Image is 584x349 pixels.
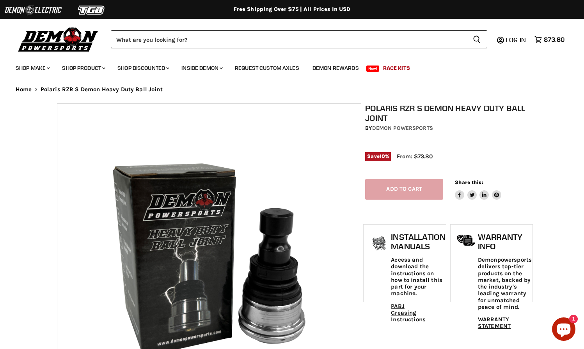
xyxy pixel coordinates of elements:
[372,125,433,131] a: Demon Powersports
[478,316,511,330] a: WARRANTY STATEMENT
[365,103,531,123] h1: Polaris RZR S Demon Heavy Duty Ball Joint
[16,25,101,53] img: Demon Powersports
[391,257,445,297] p: Access and download the instructions on how to install this part for your machine.
[391,232,445,251] h1: Installation Manuals
[111,30,487,48] form: Product
[365,152,391,161] span: Save %
[380,153,385,159] span: 10
[56,60,110,76] a: Shop Product
[369,234,389,254] img: install_manual-icon.png
[62,3,121,18] img: TGB Logo 2
[307,60,365,76] a: Demon Rewards
[4,3,62,18] img: Demon Electric Logo 2
[455,179,483,185] span: Share this:
[16,86,32,93] a: Home
[176,60,227,76] a: Inside Demon
[365,124,531,133] div: by
[544,36,564,43] span: $73.80
[391,303,426,323] a: PABJ Greasing Instructions
[112,60,174,76] a: Shop Discounted
[10,60,55,76] a: Shop Make
[229,60,305,76] a: Request Custom Axles
[467,30,487,48] button: Search
[550,317,578,343] inbox-online-store-chat: Shopify online store chat
[10,57,563,76] ul: Main menu
[397,153,433,160] span: From: $73.80
[531,34,568,45] a: $73.80
[478,232,532,251] h1: Warranty Info
[377,60,416,76] a: Race Kits
[111,30,467,48] input: Search
[366,66,380,72] span: New!
[455,179,501,200] aside: Share this:
[41,86,163,93] span: Polaris RZR S Demon Heavy Duty Ball Joint
[502,36,531,43] a: Log in
[456,234,476,246] img: warranty-icon.png
[506,36,526,44] span: Log in
[478,257,532,310] p: Demonpowersports delivers top-tier products on the market, backed by the industry's leading warra...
